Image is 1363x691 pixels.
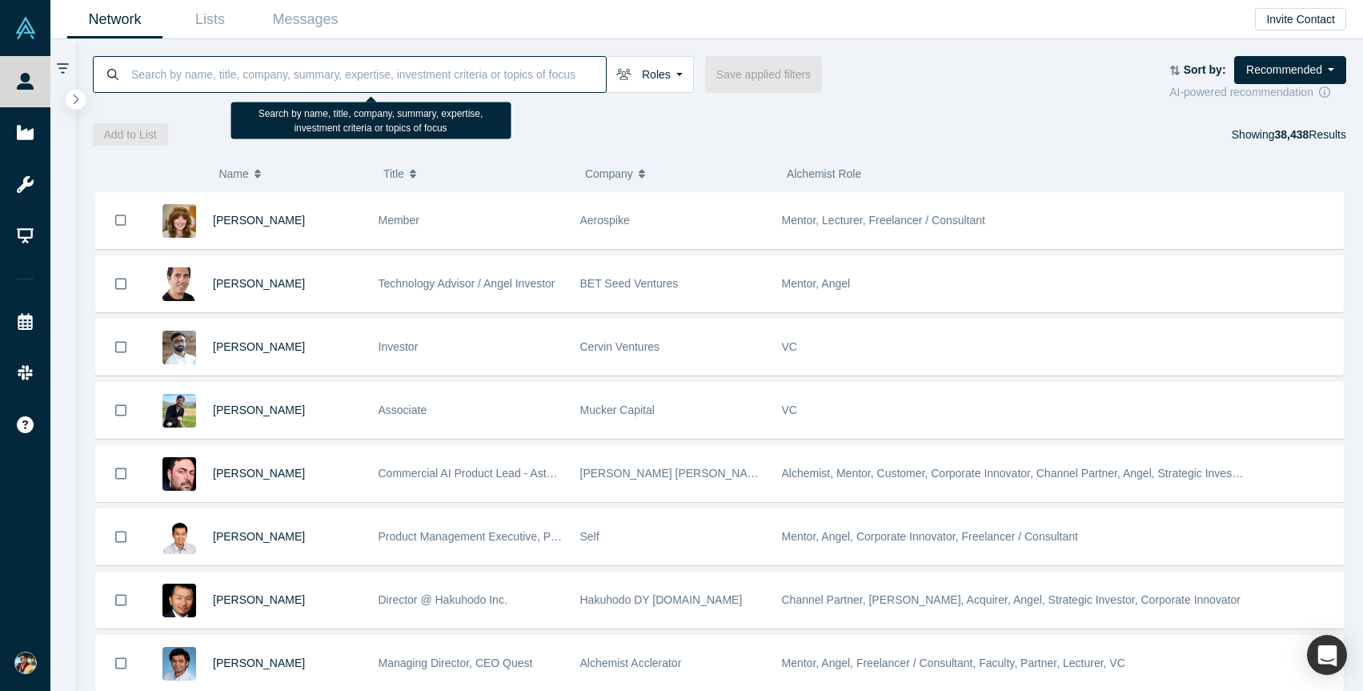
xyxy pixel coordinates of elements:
span: [PERSON_NAME] [PERSON_NAME] Capital [580,467,806,480]
span: Aerospike [580,214,630,227]
button: Add to List [93,123,168,146]
button: Name [218,157,367,191]
a: Network [67,1,162,38]
span: Commercial AI Product Lead - Astellas & Angel Investor - [PERSON_NAME] [PERSON_NAME] Capital, Alc... [379,467,972,480]
img: Alchemist Vault Logo [14,17,37,39]
span: Channel Partner, [PERSON_NAME], Acquirer, Angel, Strategic Investor, Corporate Innovator [782,593,1241,606]
button: Bookmark [96,572,146,628]
div: AI-powered recommendation [1169,84,1346,101]
span: Results [1274,128,1346,141]
strong: 38,438 [1274,128,1309,141]
span: Alchemist Acclerator [580,657,682,669]
button: Bookmark [96,256,146,311]
span: Company [585,157,633,191]
button: Bookmark [96,636,146,691]
button: Save applied filters [705,56,822,93]
img: Nilesh Maheshwari's Profile Image [162,331,196,364]
button: Bookmark [96,192,146,248]
span: Cervin Ventures [580,340,660,353]
span: Associate [379,404,427,416]
span: VC [782,340,797,353]
span: Member [379,214,419,227]
button: Company [585,157,770,191]
a: [PERSON_NAME] [213,277,305,290]
button: Bookmark [96,509,146,564]
button: Bookmark [96,383,146,438]
img: Will Baizer's Profile Image [162,394,196,428]
span: Technology Advisor / Angel Investor [379,277,555,290]
img: Gnani Palanikumar's Profile Image [162,647,196,681]
img: Lindsey Shea's Profile Image [162,204,196,238]
img: Abhimanyu Dhamija's Account [14,652,37,674]
img: Kohei Noda's Profile Image [162,584,196,617]
button: Invite Contact [1255,8,1346,30]
img: Boris Livshutz's Profile Image [162,267,196,301]
button: Bookmark [96,319,146,375]
span: Self [580,530,599,543]
strong: Sort by: [1184,63,1226,76]
a: [PERSON_NAME] [213,657,305,669]
span: Investor [379,340,419,353]
span: Mentor, Angel, Corporate Innovator, Freelancer / Consultant [782,530,1078,543]
span: Mentor, Angel [782,277,851,290]
span: Name [218,157,248,191]
span: Alchemist, Mentor, Customer, Corporate Innovator, Channel Partner, Angel, Strategic Investor [782,467,1245,480]
span: Alchemist Role [787,167,861,180]
a: [PERSON_NAME] [213,404,305,416]
button: Title [383,157,568,191]
input: Search by name, title, company, summary, expertise, investment criteria or topics of focus [130,55,606,93]
a: Messages [258,1,353,38]
span: BET Seed Ventures [580,277,679,290]
span: Mucker Capital [580,404,655,416]
div: Showing [1232,123,1346,146]
span: Title [383,157,404,191]
span: Hakuhodo DY [DOMAIN_NAME] [580,593,743,606]
a: [PERSON_NAME] [213,593,305,606]
a: [PERSON_NAME] [213,530,305,543]
a: [PERSON_NAME] [213,214,305,227]
button: Recommended [1234,56,1346,84]
span: Managing Director, CEO Quest [379,657,533,669]
button: Bookmark [96,446,146,501]
span: Mentor, Lecturer, Freelancer / Consultant [782,214,985,227]
span: Director @ Hakuhodo Inc. [379,593,507,606]
span: Mentor, Angel, Freelancer / Consultant, Faculty, Partner, Lecturer, VC [782,657,1125,669]
a: [PERSON_NAME] [213,467,305,480]
button: Roles [606,56,694,93]
a: [PERSON_NAME] [213,340,305,353]
img: David Lee's Profile Image [162,520,196,554]
a: Lists [162,1,258,38]
span: Product Management Executive, Platform & Ecosystem Leader [379,530,692,543]
span: VC [782,404,797,416]
img: Richard Svinkin's Profile Image [162,457,196,491]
